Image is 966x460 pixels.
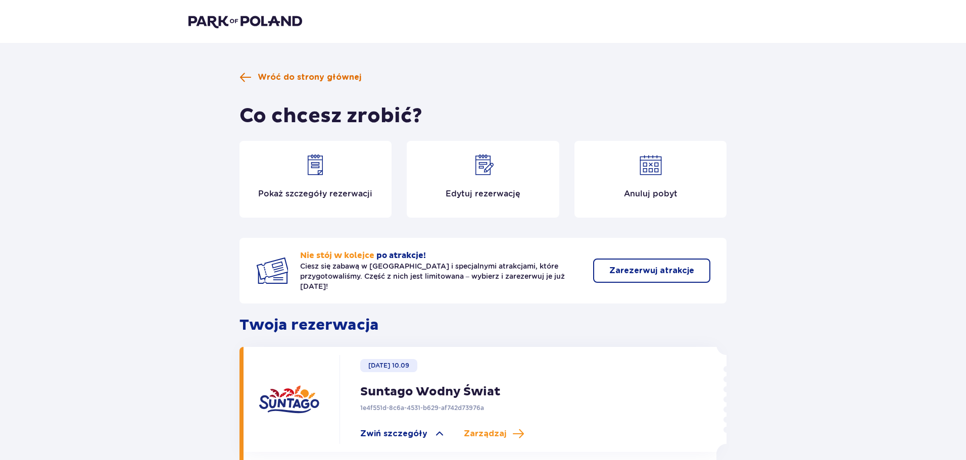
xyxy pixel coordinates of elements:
img: Cancel reservation icon [639,153,663,177]
img: Edit reservation icon [471,153,495,177]
p: Ciesz się zabawą w [GEOGRAPHIC_DATA] i specjalnymi atrakcjami, które przygotowaliśmy. Część z nic... [300,261,582,291]
img: Show details icon [303,153,327,177]
span: Zwiń szczegóły [360,428,427,439]
p: Zarezerwuj atrakcje [609,265,694,276]
p: [DATE] 10.09 [368,361,409,370]
span: Nie stój w kolejce [300,250,374,261]
p: Anuluj pobyt [624,188,678,199]
p: Pokaż szczegóły rezerwacji [258,188,372,199]
p: Twoja rezerwacja [239,316,727,335]
span: po atrakcje! [376,250,426,261]
button: Zarezerwuj atrakcje [593,259,710,283]
a: Wróć do strony głównej [239,71,361,83]
img: Park of Poland logo [188,14,302,28]
img: Suntago logo [259,369,319,430]
p: 1e4f551d-8c6a-4531-b629-af742d73976a [360,403,484,413]
img: Two tickets icon [256,254,288,287]
p: Edytuj rezerwację [446,188,520,199]
a: Zarządzaj [464,428,524,440]
p: Suntago Wodny Świat [360,384,500,399]
h1: Co chcesz zrobić? [239,104,422,129]
a: Zwiń szczegóły [360,428,446,440]
span: Wróć do strony głównej [258,72,361,83]
span: Zarządzaj [464,428,506,439]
